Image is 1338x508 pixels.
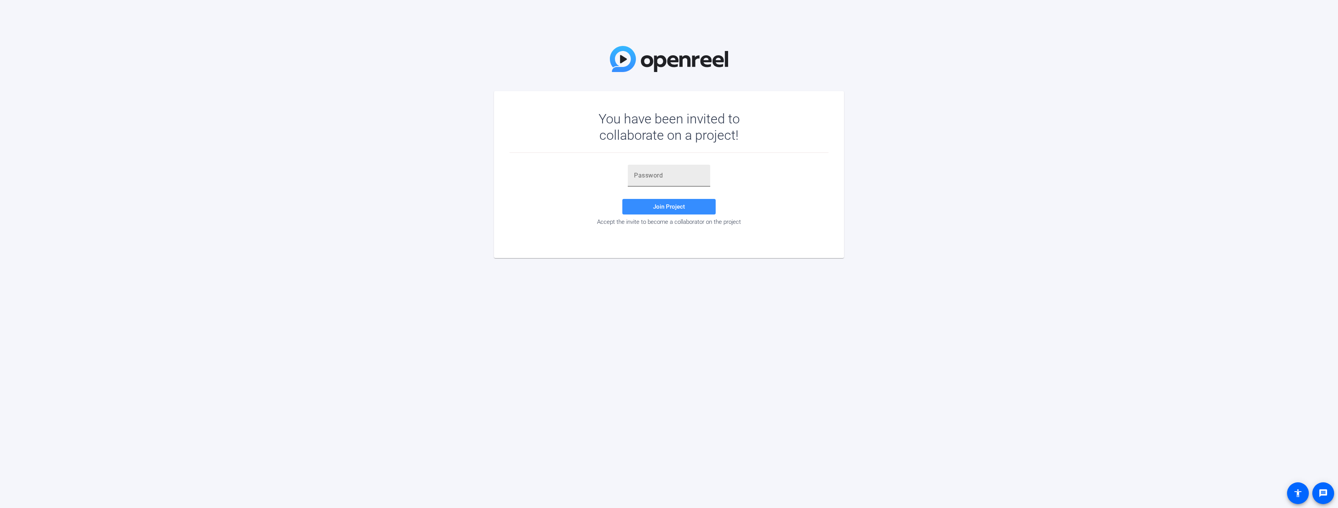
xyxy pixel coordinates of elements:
button: Join Project [622,199,716,214]
div: You have been invited to collaborate on a project! [576,111,762,143]
div: Accept the invite to become a collaborator on the project [510,218,828,225]
mat-icon: message [1319,489,1328,498]
mat-icon: accessibility [1293,489,1303,498]
input: Password [634,171,704,180]
img: OpenReel Logo [610,46,728,72]
span: Join Project [653,203,685,210]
